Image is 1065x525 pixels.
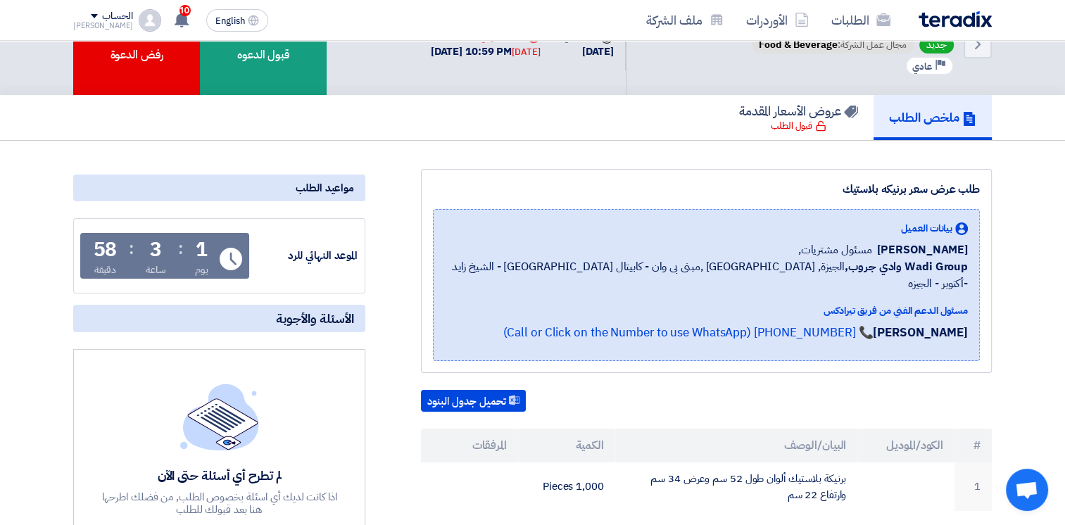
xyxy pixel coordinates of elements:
[503,324,873,341] a: 📞 [PHONE_NUMBER] (Call or Click on the Number to use WhatsApp)
[919,11,992,27] img: Teradix logo
[180,384,259,450] img: empty_state_list.svg
[94,262,116,277] div: دقيقة
[431,44,541,60] div: [DATE] 10:59 PM
[195,262,208,277] div: يوم
[252,248,358,264] div: الموعد النهائي للرد
[100,467,339,483] div: لم تطرح أي أسئلة حتى الآن
[563,29,614,44] div: صدرت في
[129,236,134,261] div: :
[433,181,980,198] div: طلب عرض سعر برنيكه بلاستيك
[178,236,183,261] div: :
[857,429,954,462] th: الكود/الموديل
[771,119,826,133] div: قبول الطلب
[512,45,540,59] div: [DATE]
[635,4,735,37] a: ملف الشركة
[215,16,245,26] span: English
[139,9,161,32] img: profile_test.png
[889,109,976,125] h5: ملخص الطلب
[100,491,339,516] div: اذا كانت لديك أي اسئلة بخصوص الطلب, من فضلك اطرحها هنا بعد قبولك للطلب
[798,241,872,258] span: مسئول مشتريات,
[615,462,858,511] td: برنيكة بلاستيك ألوان طول 52 سم وعرض 34 سم وارتفاع 22 سم
[102,11,132,23] div: الحساب
[873,324,968,341] strong: [PERSON_NAME]
[877,241,968,258] span: [PERSON_NAME]
[845,258,968,275] b: Wadi Group وادي جروب,
[901,221,952,236] span: بيانات العميل
[752,37,914,53] span: مجال عمل الشركة:
[919,37,954,53] span: جديد
[73,175,365,201] div: مواعيد الطلب
[150,240,162,260] div: 3
[94,240,118,260] div: 58
[563,44,614,60] div: [DATE]
[518,429,615,462] th: الكمية
[820,4,902,37] a: الطلبات
[421,390,526,412] button: تحميل جدول البنود
[276,310,354,327] span: الأسئلة والأجوبة
[724,95,874,140] a: عروض الأسعار المقدمة قبول الطلب
[445,303,968,318] div: مسئول الدعم الفني من فريق تيرادكس
[759,37,838,52] span: Food & Beverage
[518,462,615,511] td: 1,000 Pieces
[735,4,820,37] a: الأوردرات
[179,5,191,16] span: 10
[615,429,858,462] th: البيان/الوصف
[874,95,992,140] a: ملخص الطلب
[445,258,968,292] span: الجيزة, [GEOGRAPHIC_DATA] ,مبنى بى وان - كابيتال [GEOGRAPHIC_DATA] - الشيخ زايد -أكتوبر - الجيزه
[73,22,133,30] div: [PERSON_NAME]
[421,429,518,462] th: المرفقات
[739,103,858,119] h5: عروض الأسعار المقدمة
[954,429,992,462] th: #
[146,262,166,277] div: ساعة
[431,29,541,44] div: الموعد النهائي للرد
[912,60,932,73] span: عادي
[1006,469,1048,511] a: Open chat
[196,240,208,260] div: 1
[954,462,992,511] td: 1
[206,9,268,32] button: English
